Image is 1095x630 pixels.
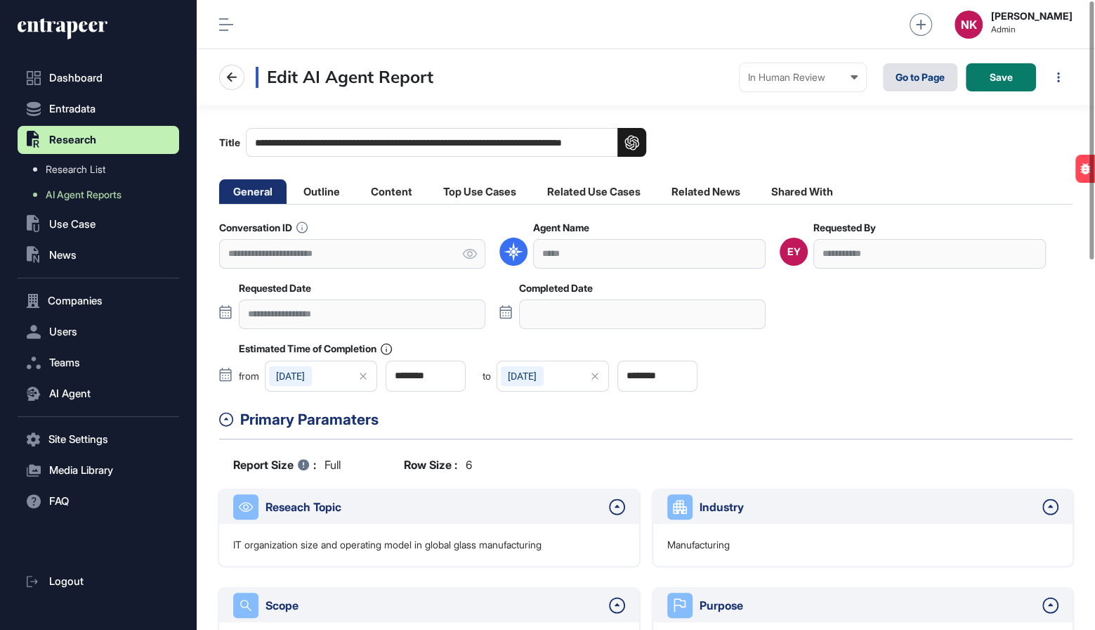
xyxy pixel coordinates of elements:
[49,72,103,84] span: Dashboard
[49,465,113,476] span: Media Library
[25,182,179,207] a: AI Agent Reports
[18,210,179,238] button: Use Case
[18,241,179,269] button: News
[955,11,983,39] button: NK
[18,425,179,454] button: Site Settings
[49,103,96,115] span: Entradata
[357,179,426,204] li: Content
[269,366,312,386] div: [DATE]
[700,597,1036,614] div: Purpose
[49,576,84,587] span: Logout
[239,371,259,381] span: from
[813,222,876,233] label: Requested By
[25,157,179,182] a: Research List
[239,343,392,355] label: Estimated Time of Completion
[265,499,602,515] div: Reseach Topic
[49,134,96,146] span: Research
[49,357,80,368] span: Teams
[233,456,341,473] div: full
[757,179,847,204] li: Shared With
[239,283,311,294] label: Requested Date
[657,179,754,204] li: Related News
[49,388,91,399] span: AI Agent
[429,179,530,204] li: Top Use Cases
[233,538,542,552] p: IT organization size and operating model in global glass manufacturing
[256,67,433,88] h3: Edit AI Agent Report
[265,597,602,614] div: Scope
[219,128,646,157] label: Title
[49,219,96,230] span: Use Case
[404,456,472,473] div: 6
[748,72,858,83] div: In Human Review
[519,283,593,294] label: Completed Date
[48,434,108,445] span: Site Settings
[240,409,1073,431] div: Primary Paramaters
[49,250,77,261] span: News
[49,326,77,337] span: Users
[233,456,316,473] b: Report Size :
[966,63,1036,91] button: Save
[18,318,179,346] button: Users
[404,456,457,473] b: Row Size :
[533,179,655,204] li: Related Use Cases
[46,189,122,200] span: AI Agent Reports
[18,95,179,123] button: Entradata
[883,63,957,91] a: Go to Page
[46,164,105,175] span: Research List
[991,11,1073,22] strong: [PERSON_NAME]
[18,567,179,596] a: Logout
[700,499,1036,515] div: Industry
[48,295,103,307] span: Companies
[18,380,179,408] button: AI Agent
[18,64,179,92] a: Dashboard
[483,371,491,381] span: to
[18,487,179,515] button: FAQ
[246,128,646,157] input: Title
[990,72,1013,82] span: Save
[18,456,179,484] button: Media Library
[18,349,179,377] button: Teams
[501,366,544,386] div: [DATE]
[219,179,287,204] li: General
[18,126,179,154] button: Research
[289,179,354,204] li: Outline
[49,496,69,507] span: FAQ
[667,538,730,552] p: Manufacturing
[18,287,179,315] button: Companies
[991,25,1073,34] span: Admin
[787,246,801,257] div: EY
[533,222,589,233] label: Agent Name
[219,221,308,233] label: Conversation ID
